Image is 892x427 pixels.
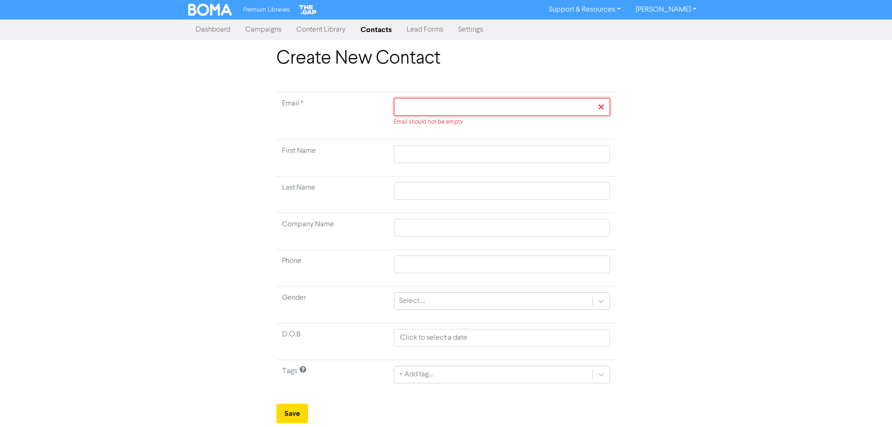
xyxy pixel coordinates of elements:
img: BOMA Logo [188,4,232,16]
td: Company Name [276,213,388,250]
td: Tags [276,360,388,397]
a: [PERSON_NAME] [628,2,704,17]
span: Premium Libraries: [243,7,290,13]
input: Click to select a date [394,329,610,347]
a: Settings [451,20,491,39]
a: Lead Forms [399,20,451,39]
img: The Gap [298,4,318,16]
td: Required [276,92,388,140]
div: Select ... [399,296,425,307]
iframe: Chat Widget [846,382,892,427]
div: Email should not be empty [394,118,610,126]
td: First Name [276,140,388,177]
button: Save [276,404,308,423]
a: Content Library [289,20,353,39]
td: Last Name [276,177,388,213]
td: D.O.B [276,323,388,360]
a: Support & Resources [541,2,628,17]
a: Campaigns [238,20,289,39]
td: Phone [276,250,388,287]
td: Gender [276,287,388,323]
a: Contacts [353,20,399,39]
a: Dashboard [188,20,238,39]
div: + Add tag... [399,369,433,380]
h1: Create New Contact [276,47,616,70]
